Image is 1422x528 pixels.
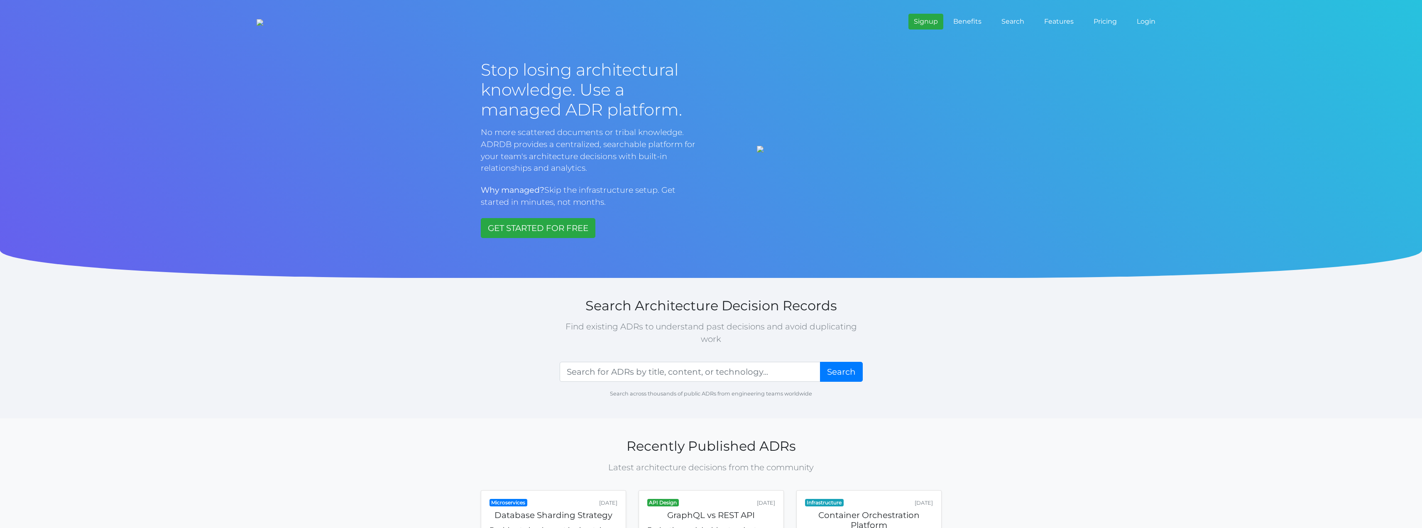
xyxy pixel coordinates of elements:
[560,438,863,454] h2: Recently Published ADRs
[1090,13,1120,30] a: Pricing
[481,60,705,120] h2: Stop losing architectural knowledge. Use a managed ADR platform.
[560,320,863,345] p: Find existing ADRs to understand past decisions and avoid duplicating work
[998,13,1028,30] a: Search
[257,19,280,26] img: adrdb_logo.png
[490,510,617,520] h5: Database Sharding Strategy
[481,184,705,208] p: Skip the infrastructure setup. Get started in minutes, not months.
[488,223,588,233] span: get started for free
[1133,13,1159,30] a: Login
[490,499,528,506] span: Microservices
[805,499,844,506] span: Infrastructure
[481,185,544,195] strong: Why managed?
[610,390,812,397] small: Search across thousands of public ADRs from engineering teams worldwide
[647,510,775,520] h5: GraphQL vs REST API
[560,298,863,314] h2: Search Architecture Decision Records
[481,126,705,174] p: No more scattered documents or tribal knowledge. ADRDB provides a centralized, searchable platfor...
[560,461,863,474] p: Latest architecture decisions from the community
[560,362,820,382] input: Search ADRs
[1041,13,1077,30] a: Features
[820,362,863,382] button: Search
[599,499,617,507] small: [DATE]
[915,499,933,507] small: [DATE]
[908,14,943,29] button: Signup
[757,499,775,507] small: [DATE]
[481,218,595,238] a: get started for free
[647,499,679,506] span: API Design
[950,13,985,30] a: Benefits
[757,146,764,152] img: hero.svg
